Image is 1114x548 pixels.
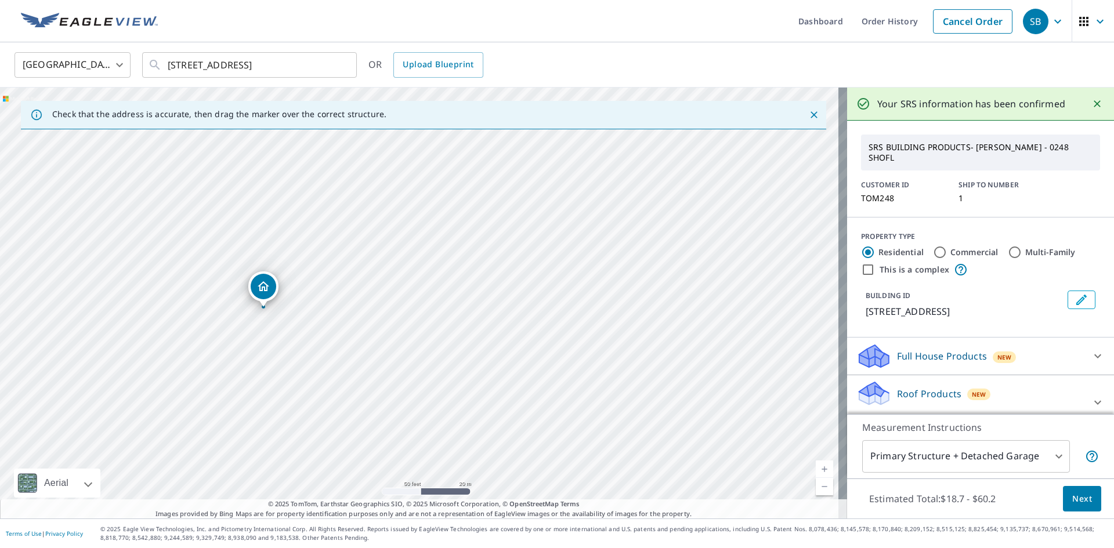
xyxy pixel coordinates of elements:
[560,499,580,508] a: Terms
[861,180,945,190] p: CUSTOMER ID
[997,353,1012,362] span: New
[862,420,1099,434] p: Measurement Instructions
[52,109,386,119] p: Check that the address is accurate, then drag the marker over the correct structure.
[168,49,333,81] input: Search by address or latitude-longitude
[933,9,1012,34] a: Cancel Order
[897,349,987,363] p: Full House Products
[878,246,924,258] label: Residential
[248,271,278,307] div: Dropped pin, building 1, Residential property, 700 Section Line Rd Belleville, IL 62221
[15,49,131,81] div: [GEOGRAPHIC_DATA]
[856,413,1084,425] p: Premium with Regular Delivery
[860,486,1005,511] p: Estimated Total: $18.7 - $60.2
[816,460,833,478] a: Current Level 19, Zoom In
[393,52,483,78] a: Upload Blueprint
[816,478,833,495] a: Current Level 19, Zoom Out
[862,440,1070,473] div: Primary Structure + Detached Garage
[864,137,1097,168] p: SRS BUILDING PRODUCTS- [PERSON_NAME] - 0248 SHOFL
[1025,246,1076,258] label: Multi-Family
[21,13,158,30] img: EV Logo
[856,380,1105,425] div: Roof ProductsNewPremium with Regular Delivery
[856,342,1105,370] div: Full House ProductsNew
[268,499,580,509] span: © 2025 TomTom, Earthstar Geographics SIO, © 2025 Microsoft Corporation, ©
[509,499,558,508] a: OpenStreetMap
[1090,96,1105,111] button: Close
[866,304,1063,318] p: [STREET_ADDRESS]
[100,525,1108,542] p: © 2025 Eagle View Technologies, Inc. and Pictometry International Corp. All Rights Reserved. Repo...
[1063,486,1101,512] button: Next
[897,387,961,401] p: Roof Products
[6,529,42,538] a: Terms of Use
[1023,9,1048,34] div: SB
[861,194,945,203] p: TOM248
[880,264,949,275] label: This is a complex
[41,469,72,498] div: Aerial
[806,107,822,122] button: Close
[877,97,1065,111] p: Your SRS information has been confirmed
[866,291,910,300] p: BUILDING ID
[959,194,1042,203] p: 1
[1072,492,1092,506] span: Next
[45,529,83,538] a: Privacy Policy
[1068,291,1095,309] button: Edit building 1
[861,231,1100,242] div: PROPERTY TYPE
[368,52,483,78] div: OR
[1085,449,1099,463] span: Your report will include the primary structure and a detached garage if one exists.
[972,390,986,399] span: New
[14,469,100,498] div: Aerial
[959,180,1042,190] p: SHIP TO NUMBER
[6,530,83,537] p: |
[403,57,473,72] span: Upload Blueprint
[950,246,999,258] label: Commercial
